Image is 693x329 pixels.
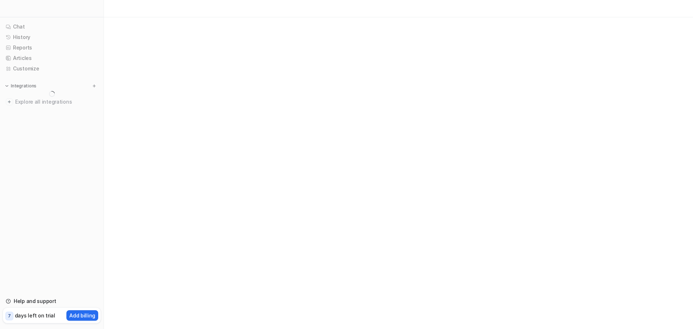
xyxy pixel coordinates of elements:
[92,83,97,88] img: menu_add.svg
[3,22,101,32] a: Chat
[15,312,55,319] p: days left on trial
[3,64,101,74] a: Customize
[3,97,101,107] a: Explore all integrations
[69,312,95,319] p: Add billing
[11,83,36,89] p: Integrations
[3,82,39,90] button: Integrations
[3,296,101,306] a: Help and support
[8,313,11,319] p: 7
[15,96,98,108] span: Explore all integrations
[3,32,101,42] a: History
[3,43,101,53] a: Reports
[3,53,101,63] a: Articles
[66,310,98,321] button: Add billing
[4,83,9,88] img: expand menu
[6,98,13,105] img: explore all integrations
